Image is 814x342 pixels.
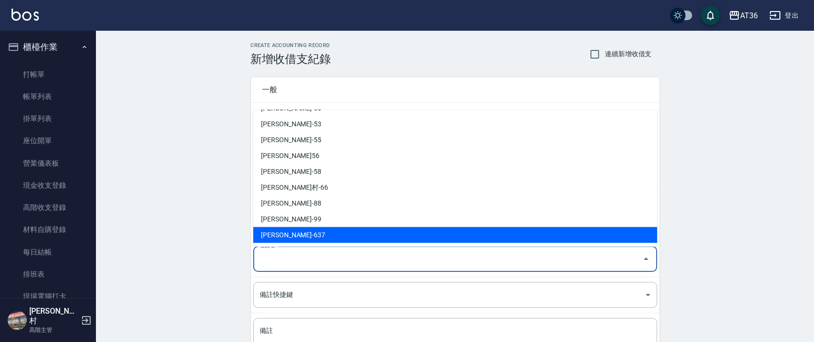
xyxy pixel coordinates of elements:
[4,85,92,108] a: 帳單列表
[253,148,657,164] li: [PERSON_NAME]56
[253,227,657,243] li: [PERSON_NAME]-637
[4,108,92,130] a: 掛單列表
[4,63,92,85] a: 打帳單
[251,42,331,49] h2: CREATE ACCOUNTING RECORD
[29,306,78,326] h5: [PERSON_NAME]村
[253,180,657,195] li: [PERSON_NAME]村-66
[262,85,648,95] span: 一般
[253,164,657,180] li: [PERSON_NAME]-58
[4,174,92,196] a: 現金收支登錄
[4,35,92,60] button: 櫃檯作業
[251,52,331,66] h3: 新增收借支紀錄
[8,311,27,330] img: Person
[4,219,92,241] a: 材料自購登錄
[605,49,652,59] span: 連續新增收借支
[766,7,802,24] button: 登出
[260,242,275,249] label: 登錄者
[4,263,92,285] a: 排班表
[253,116,657,132] li: [PERSON_NAME]-53
[701,6,720,25] button: save
[4,241,92,263] a: 每日結帳
[740,10,758,22] div: AT36
[4,285,92,307] a: 現場電腦打卡
[4,196,92,219] a: 高階收支登錄
[253,195,657,211] li: [PERSON_NAME]-88
[12,9,39,21] img: Logo
[4,152,92,174] a: 營業儀表板
[253,211,657,227] li: [PERSON_NAME]-99
[725,6,762,25] button: AT36
[4,130,92,152] a: 座位開單
[29,326,78,334] p: 高階主管
[638,251,654,267] button: Close
[253,132,657,148] li: [PERSON_NAME]-55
